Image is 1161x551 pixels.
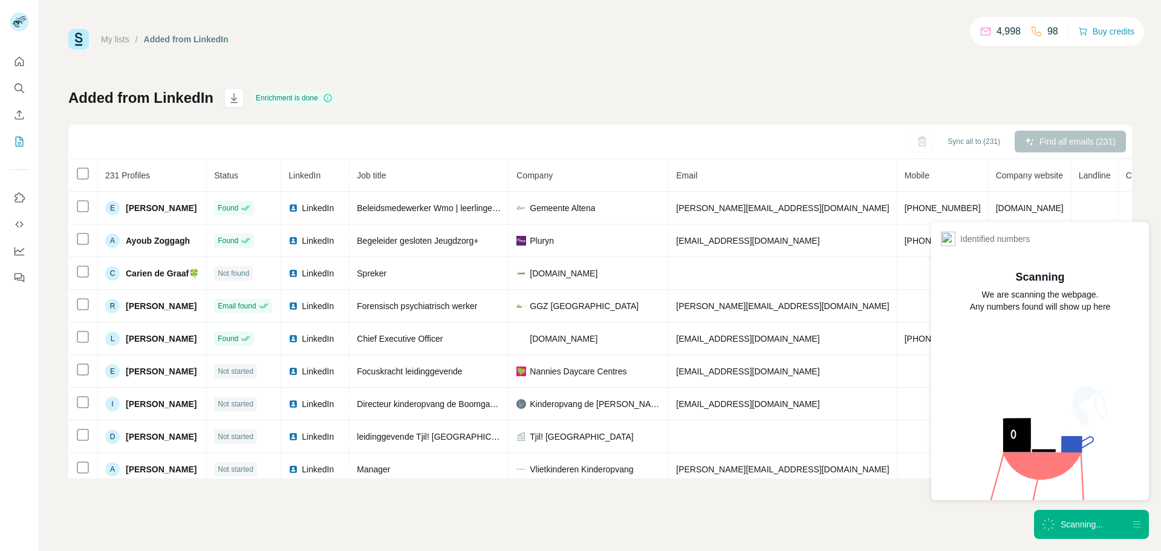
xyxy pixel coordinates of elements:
[1079,171,1111,180] span: Landline
[126,333,197,345] span: [PERSON_NAME]
[126,235,190,247] span: Ayoub Zoggagh
[905,171,929,180] span: Mobile
[357,367,462,376] span: Focuskracht leidinggevende
[288,432,298,442] img: LinkedIn logo
[10,77,29,99] button: Search
[302,300,334,312] span: LinkedIn
[302,398,334,410] span: LinkedIn
[218,431,253,442] span: Not started
[288,171,320,180] span: LinkedIn
[302,365,334,377] span: LinkedIn
[126,398,197,410] span: [PERSON_NAME]
[516,465,526,474] img: company-logo
[302,333,334,345] span: LinkedIn
[288,334,298,344] img: LinkedIn logo
[357,171,386,180] span: Job title
[516,367,526,376] img: company-logo
[530,398,661,410] span: Kinderopvang de [PERSON_NAME]
[516,269,526,278] img: company-logo
[288,465,298,474] img: LinkedIn logo
[288,399,298,409] img: LinkedIn logo
[288,203,298,213] img: LinkedIn logo
[516,399,526,409] img: company-logo
[252,91,336,105] div: Enrichment is done
[905,203,981,213] span: [PHONE_NUMBER]
[218,268,249,279] span: Not found
[530,333,597,345] span: [DOMAIN_NAME]
[10,104,29,126] button: Enrich CSV
[218,366,253,377] span: Not started
[10,240,29,262] button: Dashboard
[516,301,526,311] img: company-logo
[302,431,334,443] span: LinkedIn
[516,171,553,180] span: Company
[218,399,253,409] span: Not started
[676,203,889,213] span: [PERSON_NAME][EMAIL_ADDRESS][DOMAIN_NAME]
[996,203,1064,213] span: [DOMAIN_NAME]
[218,464,253,475] span: Not started
[218,333,238,344] span: Found
[530,463,633,475] span: Vlietkinderen Kinderopvang
[905,236,981,246] span: [PHONE_NUMBER]
[10,214,29,235] button: Use Surfe API
[530,202,595,214] span: Gemeente Altena
[676,236,819,246] span: [EMAIL_ADDRESS][DOMAIN_NAME]
[1078,23,1134,40] button: Buy credits
[105,462,120,477] div: A
[676,334,819,344] span: [EMAIL_ADDRESS][DOMAIN_NAME]
[105,299,120,313] div: R
[126,300,197,312] span: [PERSON_NAME]
[357,432,519,442] span: leidinggevende Tjil! [GEOGRAPHIC_DATA]
[357,465,390,474] span: Manager
[105,201,120,215] div: E
[218,235,238,246] span: Found
[288,367,298,376] img: LinkedIn logo
[105,233,120,248] div: A
[302,235,334,247] span: LinkedIn
[288,236,298,246] img: LinkedIn logo
[1047,24,1058,39] p: 98
[101,34,129,44] a: My lists
[105,397,120,411] div: I
[357,269,386,278] span: Spreker
[105,364,120,379] div: E
[676,301,889,311] span: [PERSON_NAME][EMAIL_ADDRESS][DOMAIN_NAME]
[530,235,554,247] span: Pluryn
[530,431,633,443] span: Tjil! [GEOGRAPHIC_DATA]
[357,399,513,409] span: Directeur kinderopvang de Boomgaard bv
[105,429,120,444] div: D
[214,171,238,180] span: Status
[288,301,298,311] img: LinkedIn logo
[676,367,819,376] span: [EMAIL_ADDRESS][DOMAIN_NAME]
[105,171,150,180] span: 231 Profiles
[530,300,639,312] span: GGZ [GEOGRAPHIC_DATA]
[126,202,197,214] span: [PERSON_NAME]
[948,136,1000,147] span: Sync all to (231)
[997,24,1021,39] p: 4,998
[530,365,626,377] span: Nannies Daycare Centres
[516,203,526,213] img: company-logo
[357,334,443,344] span: Chief Executive Officer
[302,202,334,214] span: LinkedIn
[676,171,697,180] span: Email
[288,269,298,278] img: LinkedIn logo
[126,365,197,377] span: [PERSON_NAME]
[10,131,29,152] button: My lists
[126,267,199,279] span: Carien de Graaf🍀
[302,463,334,475] span: LinkedIn
[68,29,89,50] img: Surfe Logo
[1126,171,1156,180] span: Country
[357,236,478,246] span: Begeleider gesloten Jeugdzorg+
[905,334,981,344] span: [PHONE_NUMBER]
[357,301,477,311] span: Forensisch psychiatrisch werker
[126,463,197,475] span: [PERSON_NAME]
[516,334,526,344] img: company-logo
[135,33,138,45] li: /
[144,33,229,45] div: Added from LinkedIn
[218,203,238,214] span: Found
[530,267,597,279] span: [DOMAIN_NAME]
[10,267,29,289] button: Feedback
[939,132,1009,151] button: Sync all to (231)
[68,88,213,108] h1: Added from LinkedIn
[105,266,120,281] div: C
